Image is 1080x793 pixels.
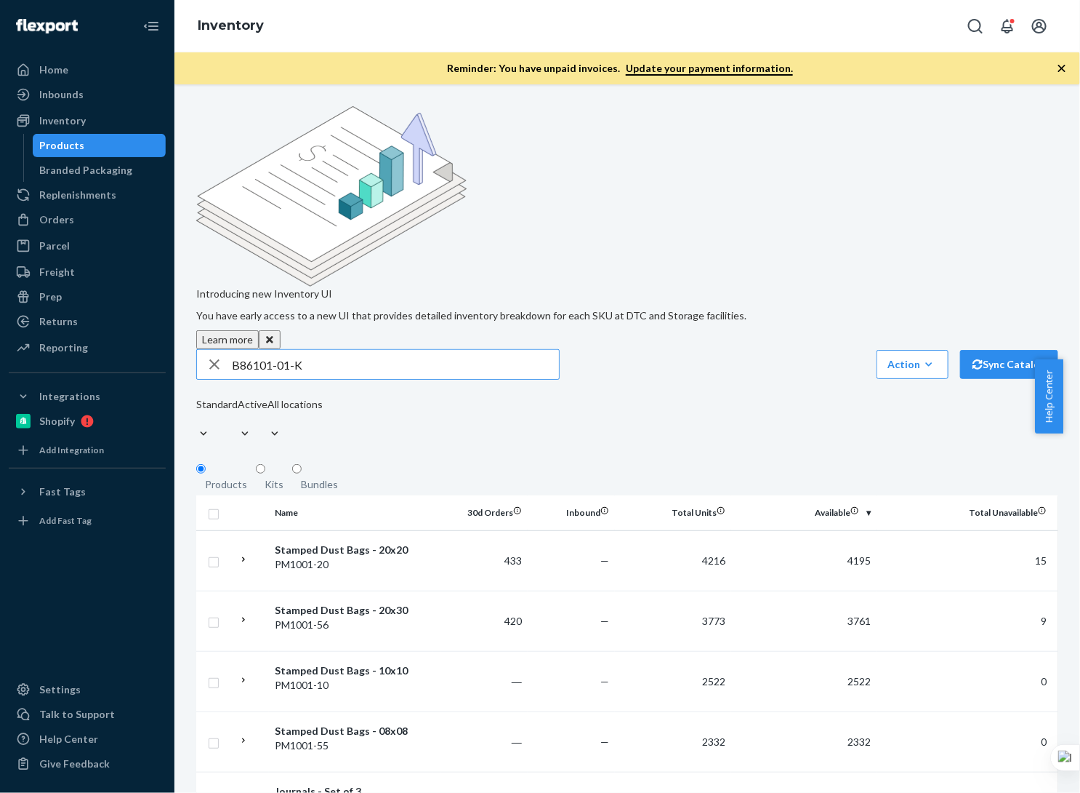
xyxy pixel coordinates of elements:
[39,732,98,746] div: Help Center
[275,618,427,632] div: PM1001-56
[40,138,85,153] div: Products
[9,385,166,408] button: Integrations
[39,212,74,227] div: Orders
[847,615,871,627] span: 3761
[16,19,78,33] img: Flexport logo
[1035,359,1063,434] button: Help Center
[9,509,166,533] a: Add Fast Tag
[9,109,166,132] a: Inventory
[39,239,70,253] div: Parcel
[205,477,247,492] div: Products
[9,58,166,81] a: Home
[960,350,1058,379] button: Sync Catalog
[196,106,467,287] img: new-reports-banner-icon.82668bd98b6a51aee86340f2a7b77ae3.png
[9,208,166,231] a: Orders
[1025,12,1054,41] button: Open account menu
[267,412,269,426] input: All locations
[33,134,166,157] a: Products
[440,651,528,712] td: ―
[256,464,265,474] input: Kits
[626,62,793,76] a: Update your payment information.
[993,12,1022,41] button: Open notifications
[9,439,166,462] a: Add Integration
[9,678,166,701] a: Settings
[301,477,338,492] div: Bundles
[196,464,206,474] input: Products
[615,495,731,530] th: Total Units
[1041,675,1047,688] span: 0
[440,712,528,772] td: ―
[39,389,100,404] div: Integrations
[9,260,166,284] a: Freight
[600,554,609,567] span: —
[887,357,938,372] div: Action
[440,495,528,530] th: 30d Orders
[269,495,432,530] th: Name
[39,340,88,355] div: Reporting
[528,495,615,530] th: Inbound
[961,12,990,41] button: Open Search Box
[39,87,84,102] div: Inbounds
[275,543,427,557] div: Stamped Dust Bags - 20x20
[702,615,725,627] span: 3773
[600,675,609,688] span: —
[196,412,198,426] input: Standard
[9,752,166,776] button: Give Feedback
[39,188,116,202] div: Replenishments
[39,113,86,128] div: Inventory
[9,183,166,207] a: Replenishments
[1035,554,1047,567] span: 15
[39,682,81,697] div: Settings
[238,397,267,412] div: Active
[9,310,166,333] a: Returns
[292,464,302,474] input: Bundles
[196,397,238,412] div: Standard
[39,444,104,456] div: Add Integration
[1041,736,1047,748] span: 0
[9,336,166,359] a: Reporting
[877,350,948,379] button: Action
[196,308,1058,323] p: You have early access to a new UI that provides detailed inventory breakdown for each SKU at DTC ...
[39,63,68,77] div: Home
[39,485,86,499] div: Fast Tags
[39,707,115,722] div: Talk to Support
[33,159,166,182] a: Branded Packaging
[198,17,264,33] a: Inventory
[275,557,427,572] div: PM1001-20
[702,736,725,748] span: 2332
[9,703,166,726] button: Talk to Support
[702,554,725,567] span: 4216
[1041,615,1047,627] span: 9
[259,330,281,349] button: Close
[9,234,166,258] a: Parcel
[267,397,323,412] div: All locations
[447,61,793,76] p: Reminder: You have unpaid invoices.
[275,603,427,618] div: Stamped Dust Bags - 20x30
[275,724,427,738] div: Stamped Dust Bags - 08x08
[39,414,75,429] div: Shopify
[137,12,166,41] button: Close Navigation
[232,350,559,379] input: Search inventory by name or sku
[9,728,166,751] a: Help Center
[275,738,427,753] div: PM1001-55
[847,736,871,748] span: 2332
[39,265,75,279] div: Freight
[731,495,877,530] th: Available
[9,410,166,433] a: Shopify
[275,678,427,693] div: PM1001-10
[440,530,528,591] td: 433
[39,290,62,304] div: Prep
[9,83,166,106] a: Inbounds
[702,675,725,688] span: 2522
[39,514,92,527] div: Add Fast Tag
[238,412,239,426] input: Active
[847,554,871,567] span: 4195
[9,285,166,308] a: Prep
[39,757,110,771] div: Give Feedback
[847,675,871,688] span: 2522
[9,480,166,503] button: Fast Tags
[186,5,275,47] ol: breadcrumbs
[196,330,259,349] button: Learn more
[600,615,609,627] span: —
